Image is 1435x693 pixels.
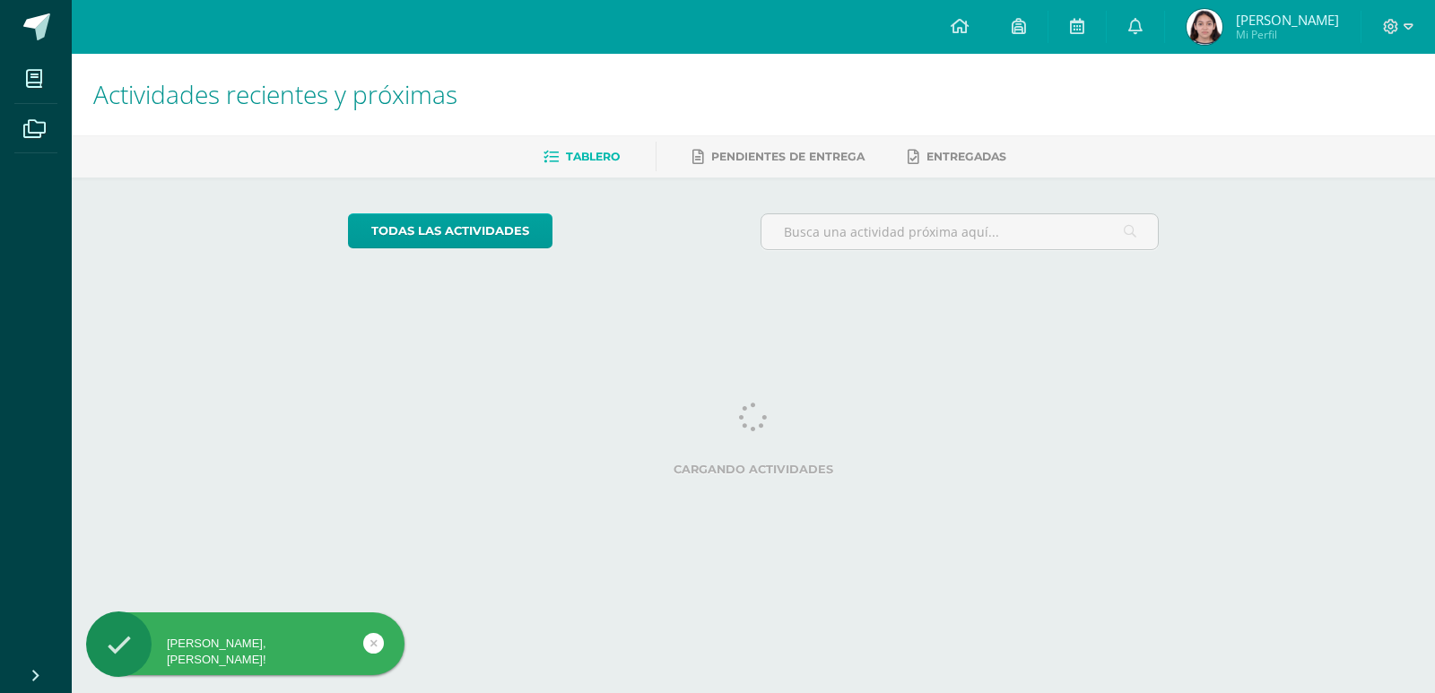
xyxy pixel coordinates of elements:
a: Tablero [544,143,620,171]
span: Mi Perfil [1236,27,1339,42]
span: Tablero [566,150,620,163]
label: Cargando actividades [348,463,1160,476]
span: [PERSON_NAME] [1236,11,1339,29]
a: Entregadas [908,143,1006,171]
a: todas las Actividades [348,213,552,248]
img: 60200a3eba4764a151b645f292d3062e.png [1187,9,1222,45]
input: Busca una actividad próxima aquí... [761,214,1159,249]
a: Pendientes de entrega [692,143,865,171]
span: Actividades recientes y próximas [93,77,457,111]
span: Pendientes de entrega [711,150,865,163]
span: Entregadas [926,150,1006,163]
div: [PERSON_NAME], [PERSON_NAME]! [86,636,404,668]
